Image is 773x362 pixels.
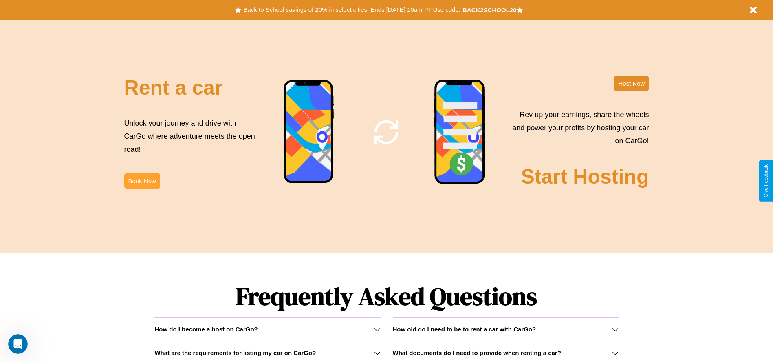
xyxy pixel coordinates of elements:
[393,349,561,356] h3: What documents do I need to provide when renting a car?
[521,165,649,189] h2: Start Hosting
[393,326,536,333] h3: How old do I need to be to rent a car with CarGo?
[154,275,618,317] h1: Frequently Asked Questions
[462,7,517,13] b: BACK2SCHOOL20
[154,349,316,356] h3: What are the requirements for listing my car on CarGo?
[124,76,223,100] h2: Rent a car
[614,76,649,91] button: Host Now
[241,4,462,16] button: Back to School savings of 20% in select cities! Ends [DATE] 10am PT.Use code:
[124,173,160,189] button: Book Now
[283,80,335,184] img: phone
[154,326,258,333] h3: How do I become a host on CarGo?
[507,108,649,148] p: Rev up your earnings, share the wheels and power your profits by hosting your car on CarGo!
[8,334,28,354] iframe: Intercom live chat
[763,164,769,198] div: Give Feedback
[124,117,258,156] p: Unlock your journey and drive with CarGo where adventure meets the open road!
[434,79,486,185] img: phone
